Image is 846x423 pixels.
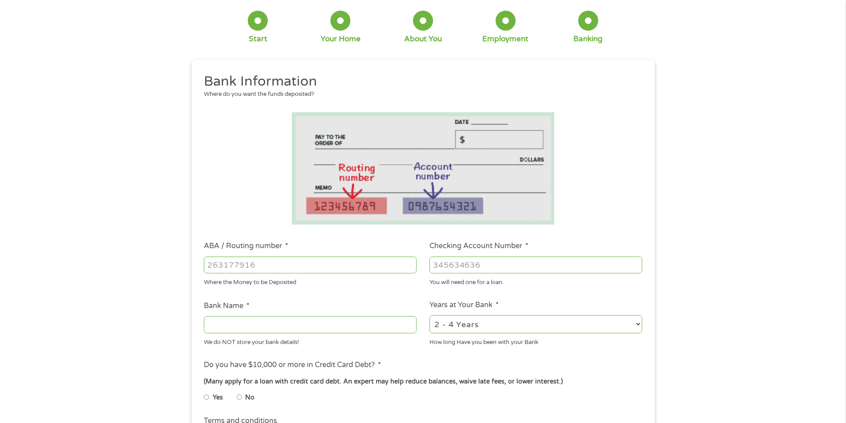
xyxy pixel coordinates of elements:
[429,257,642,273] input: 345634636
[204,257,417,273] input: 263177916
[429,335,642,347] div: How long Have you been with your Bank
[292,112,555,225] img: Routing number location
[204,275,417,287] div: Where the Money to be Deposited
[204,73,635,91] h2: Bank Information
[249,34,267,44] div: Start
[429,275,642,287] div: You will need one for a loan.
[482,34,528,44] div: Employment
[245,393,254,403] label: No
[204,301,250,311] label: Bank Name
[204,377,642,387] div: (Many apply for a loan with credit card debt. An expert may help reduce balances, waive late fees...
[204,90,635,99] div: Where do you want the funds deposited?
[213,393,223,403] label: Yes
[404,34,442,44] div: About You
[204,241,288,251] label: ABA / Routing number
[429,300,499,310] label: Years at Your Bank
[321,34,361,44] div: Your Home
[204,335,417,347] div: We do NOT store your bank details!
[204,360,381,370] label: Do you have $10,000 or more in Credit Card Debt?
[573,34,603,44] div: Banking
[429,241,528,251] label: Checking Account Number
